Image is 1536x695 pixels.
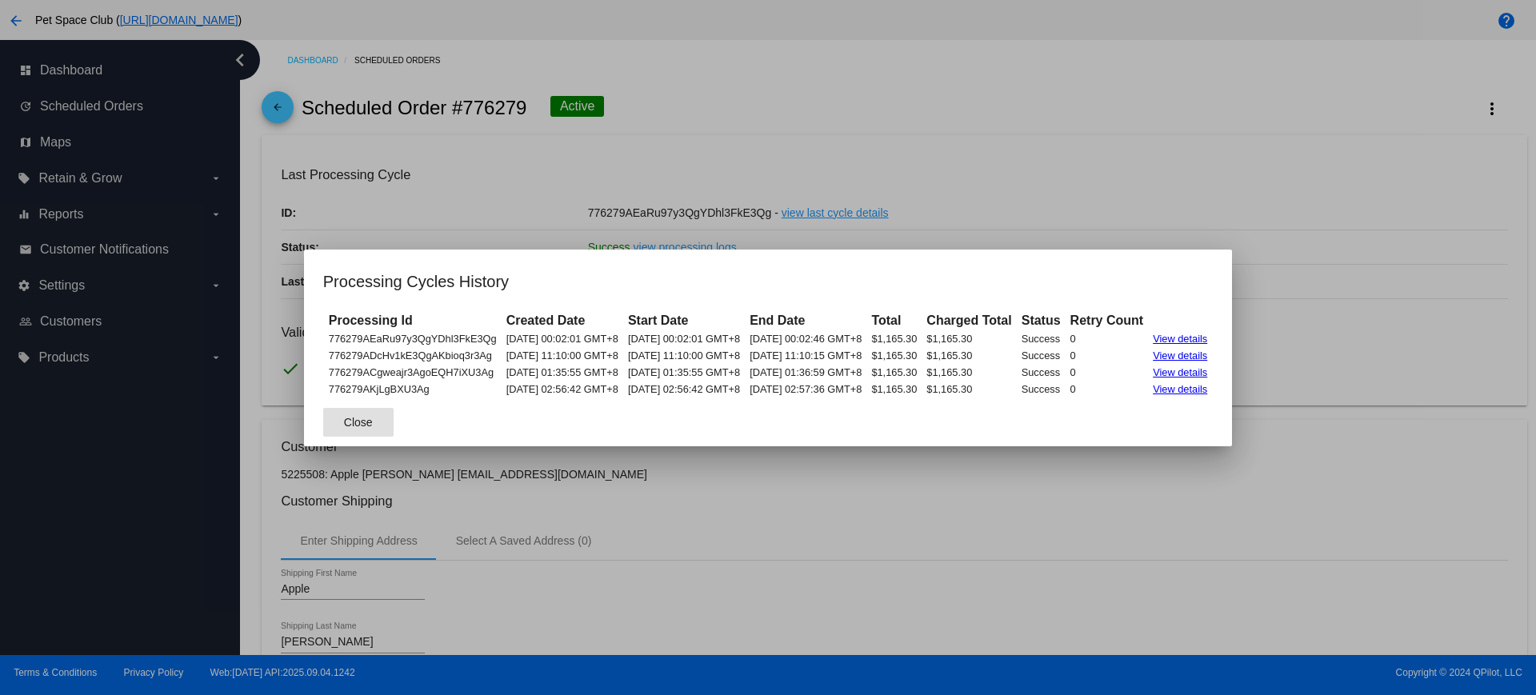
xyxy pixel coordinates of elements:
[922,312,1015,330] th: Charged Total
[1066,348,1148,363] td: 0
[325,381,501,397] td: 776279AKjLgBXU3Ag
[746,312,866,330] th: End Date
[1018,312,1065,330] th: Status
[746,381,866,397] td: [DATE] 02:57:36 GMT+8
[502,348,622,363] td: [DATE] 11:10:00 GMT+8
[325,331,501,346] td: 776279AEaRu97y3QgYDhl3FkE3Qg
[1153,366,1207,378] a: View details
[867,348,921,363] td: $1,165.30
[624,348,744,363] td: [DATE] 11:10:00 GMT+8
[1066,381,1148,397] td: 0
[867,381,921,397] td: $1,165.30
[1066,365,1148,380] td: 0
[624,365,744,380] td: [DATE] 01:35:55 GMT+8
[502,365,622,380] td: [DATE] 01:35:55 GMT+8
[1018,381,1065,397] td: Success
[922,381,1015,397] td: $1,165.30
[746,331,866,346] td: [DATE] 00:02:46 GMT+8
[922,365,1015,380] td: $1,165.30
[1153,333,1207,345] a: View details
[1018,348,1065,363] td: Success
[624,381,744,397] td: [DATE] 02:56:42 GMT+8
[746,365,866,380] td: [DATE] 01:36:59 GMT+8
[1153,349,1207,361] a: View details
[502,312,622,330] th: Created Date
[746,348,866,363] td: [DATE] 11:10:15 GMT+8
[502,331,622,346] td: [DATE] 00:02:01 GMT+8
[344,416,373,429] span: Close
[867,365,921,380] td: $1,165.30
[325,365,501,380] td: 776279ACgweajr3AgoEQH7iXU3Ag
[867,331,921,346] td: $1,165.30
[922,331,1015,346] td: $1,165.30
[624,312,744,330] th: Start Date
[1018,365,1065,380] td: Success
[502,381,622,397] td: [DATE] 02:56:42 GMT+8
[323,269,1213,294] h1: Processing Cycles History
[325,348,501,363] td: 776279ADcHv1kE3QgAKbioq3r3Ag
[922,348,1015,363] td: $1,165.30
[1018,331,1065,346] td: Success
[1153,383,1207,395] a: View details
[867,312,921,330] th: Total
[624,331,744,346] td: [DATE] 00:02:01 GMT+8
[323,408,394,437] button: Close dialog
[325,312,501,330] th: Processing Id
[1066,312,1148,330] th: Retry Count
[1066,331,1148,346] td: 0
